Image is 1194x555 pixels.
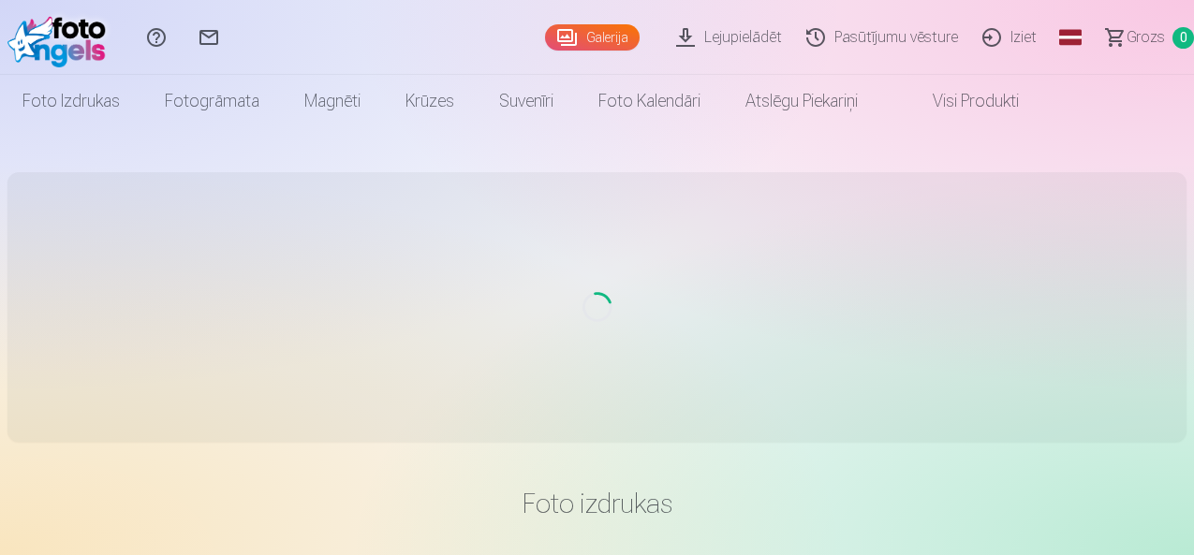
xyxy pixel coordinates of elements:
[880,75,1041,127] a: Visi produkti
[545,24,640,51] a: Galerija
[1172,27,1194,49] span: 0
[51,487,1144,520] h3: Foto izdrukas
[723,75,880,127] a: Atslēgu piekariņi
[1127,26,1165,49] span: Grozs
[576,75,723,127] a: Foto kalendāri
[282,75,383,127] a: Magnēti
[142,75,282,127] a: Fotogrāmata
[477,75,576,127] a: Suvenīri
[7,7,115,67] img: /fa1
[383,75,477,127] a: Krūzes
